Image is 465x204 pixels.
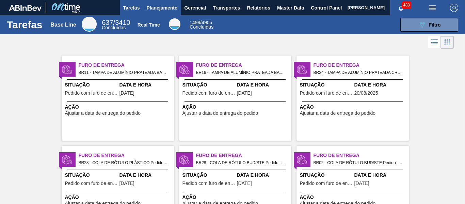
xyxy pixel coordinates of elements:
[119,81,172,89] span: Data e Hora
[300,81,353,89] span: Situação
[213,4,240,12] span: Transportes
[428,4,436,12] img: userActions
[79,62,174,69] span: Furo de Entrega
[102,20,130,30] div: Base Line
[311,4,342,12] span: Control Panel
[9,5,42,11] img: TNhmsLtSVTkK8tSr43FrP2fwEKptu5GPRR3wAAAABJRU5ErkJggg==
[428,36,441,49] div: Visão em Lista
[277,4,304,12] span: Master Data
[300,172,353,179] span: Situação
[182,91,235,96] span: Pedido com furo de entrega
[247,4,270,12] span: Relatórios
[237,181,252,186] span: 22/08/2025,
[79,69,169,76] span: BR11 - TAMPA DE ALUMÍNIO PRATEADA BALL CDL Pedido - 1955216
[190,20,200,25] span: 1499
[102,25,126,30] span: Concluídas
[65,172,118,179] span: Situação
[65,104,172,111] span: Ação
[297,155,307,165] img: status
[354,81,407,89] span: Data e Hora
[182,181,235,186] span: Pedido com furo de entrega
[179,64,190,75] img: status
[119,172,172,179] span: Data e Hora
[62,155,72,165] img: status
[182,194,290,201] span: Ação
[390,3,412,13] button: Notificações
[123,4,140,12] span: Tarefas
[354,172,407,179] span: Data e Hora
[190,24,213,30] span: Concluídas
[190,20,212,25] span: / 4905
[102,19,113,26] span: 637
[314,152,409,159] span: Furo de Entrega
[300,111,376,116] span: Ajustar a data de entrega do pedido
[102,19,130,26] span: / 3410
[314,69,403,76] span: BR24 - TAMPA DE ALUMÍNIO PRATEADA CROWN ISE Pedido - 1995053
[65,111,141,116] span: Ajustar a data de entrega do pedido
[65,91,118,96] span: Pedido com furo de entrega
[354,91,378,96] span: 20/08/2025,
[65,194,172,201] span: Ação
[184,4,206,12] span: Gerencial
[119,181,134,186] span: 15/08/2025,
[182,81,235,89] span: Situação
[300,104,407,111] span: Ação
[79,152,174,159] span: Furo de Entrega
[300,91,353,96] span: Pedido com furo de entrega
[441,36,454,49] div: Visão em Cards
[450,4,458,12] img: Logout
[119,91,134,96] span: 25/08/2025,
[50,22,76,28] div: Base Line
[182,104,290,111] span: Ação
[65,181,118,186] span: Pedido com furo de entrega
[354,181,369,186] span: 25/08/2025,
[62,64,72,75] img: status
[300,194,407,201] span: Ação
[179,155,190,165] img: status
[297,64,307,75] img: status
[169,18,180,30] div: Real Time
[237,172,290,179] span: Data e Hora
[300,181,353,186] span: Pedido com furo de entrega
[196,69,286,76] span: BR16 - TAMPA DE ALUMÍNIO PRATEADA BALL CDL Pedido - 1958240
[314,62,409,69] span: Furo de Entrega
[196,159,286,167] span: BR28 - COLA DE RÓTULO BUD/STE Pedido - 1981274
[196,152,291,159] span: Furo de Entrega
[182,172,235,179] span: Situação
[79,159,169,167] span: BR28 - COLA DE RÓTULO PLÁSTICO Pedido - 1982306
[237,81,290,89] span: Data e Hora
[7,21,43,29] h1: Tarefas
[237,91,252,96] span: 26/08/2025,
[314,159,403,167] span: BR02 - COLA DE RÓTULO BUD/STE Pedido - 2004305
[400,18,458,32] button: Filtro
[182,111,258,116] span: Ajustar a data de entrega do pedido
[402,1,411,9] span: 483
[429,22,441,28] span: Filtro
[190,20,213,29] div: Real Time
[65,81,118,89] span: Situação
[196,62,291,69] span: Furo de Entrega
[146,4,177,12] span: Planejamento
[82,17,97,32] div: Base Line
[138,22,160,28] div: Real Time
